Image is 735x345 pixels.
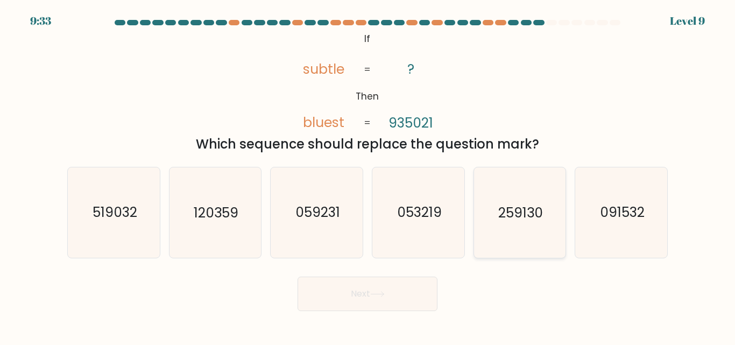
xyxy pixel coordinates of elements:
[303,60,344,79] tspan: subtle
[365,32,371,45] tspan: If
[389,114,434,132] tspan: 935021
[364,63,371,76] tspan: =
[74,135,661,154] div: Which sequence should replace the question mark?
[303,114,344,132] tspan: bluest
[356,90,379,103] tspan: Then
[295,203,340,222] text: 059231
[30,13,51,29] div: 9:33
[670,13,705,29] div: Level 9
[284,30,451,133] svg: @import url('[URL][DOMAIN_NAME]);
[408,60,415,79] tspan: ?
[498,203,543,222] text: 259130
[600,203,645,222] text: 091532
[364,117,371,130] tspan: =
[397,203,441,222] text: 053219
[298,277,437,311] button: Next
[194,203,238,222] text: 120359
[92,203,137,222] text: 519032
